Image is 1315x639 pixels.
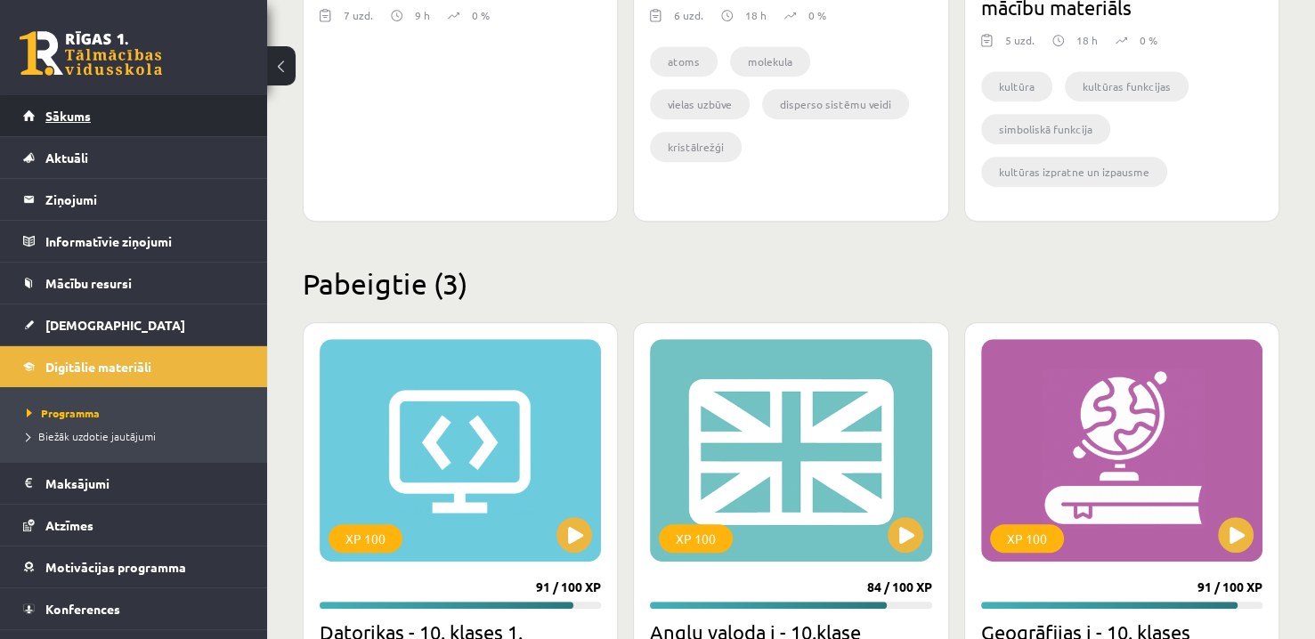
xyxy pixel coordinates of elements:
li: atoms [650,46,718,77]
div: XP 100 [990,524,1064,553]
h2: Pabeigtie (3) [303,266,1279,301]
a: Biežāk uzdotie jautājumi [27,428,249,444]
li: molekula [730,46,810,77]
p: 0 % [1140,32,1157,48]
div: XP 100 [329,524,402,553]
span: Konferences [45,601,120,617]
span: Aktuāli [45,150,88,166]
legend: Informatīvie ziņojumi [45,221,245,262]
li: kultūras izpratne un izpausme [981,157,1167,187]
p: 18 h [745,7,767,23]
a: Informatīvie ziņojumi [23,221,245,262]
a: Konferences [23,588,245,629]
legend: Maksājumi [45,463,245,504]
li: vielas uzbūve [650,89,750,119]
li: kristālrežģi [650,132,742,162]
div: XP 100 [659,524,733,553]
p: 0 % [808,7,826,23]
span: Motivācijas programma [45,559,186,575]
li: kultūra [981,71,1052,101]
div: 5 uzd. [1005,32,1035,59]
div: 7 uzd. [344,7,373,34]
span: [DEMOGRAPHIC_DATA] [45,317,185,333]
li: simboliskā funkcija [981,114,1110,144]
a: Ziņojumi [23,179,245,220]
a: Atzīmes [23,505,245,546]
span: Sākums [45,108,91,124]
a: Digitālie materiāli [23,346,245,387]
span: Biežāk uzdotie jautājumi [27,429,156,443]
span: Atzīmes [45,517,93,533]
li: kultūras funkcijas [1065,71,1189,101]
p: 0 % [472,7,490,23]
a: Mācību resursi [23,263,245,303]
a: Motivācijas programma [23,546,245,587]
p: 18 h [1076,32,1098,48]
a: Programma [27,405,249,421]
p: 9 h [415,7,430,23]
a: Aktuāli [23,137,245,178]
span: Mācību resursi [45,275,132,291]
li: disperso sistēmu veidi [762,89,909,119]
span: Programma [27,406,100,420]
a: Sākums [23,95,245,136]
a: Maksājumi [23,463,245,504]
a: Rīgas 1. Tālmācības vidusskola [20,31,162,76]
a: [DEMOGRAPHIC_DATA] [23,304,245,345]
legend: Ziņojumi [45,179,245,220]
span: Digitālie materiāli [45,359,151,375]
div: 6 uzd. [674,7,703,34]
